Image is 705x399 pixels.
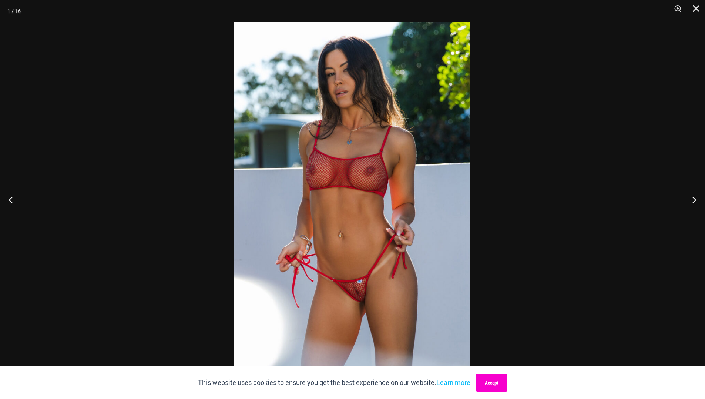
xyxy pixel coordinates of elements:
div: 1 / 16 [7,6,21,17]
button: Accept [476,374,507,392]
button: Next [677,181,705,218]
p: This website uses cookies to ensure you get the best experience on our website. [198,377,470,388]
img: Summer Storm Red 332 Crop Top 449 Thong 02 [234,22,470,377]
a: Learn more [436,378,470,387]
